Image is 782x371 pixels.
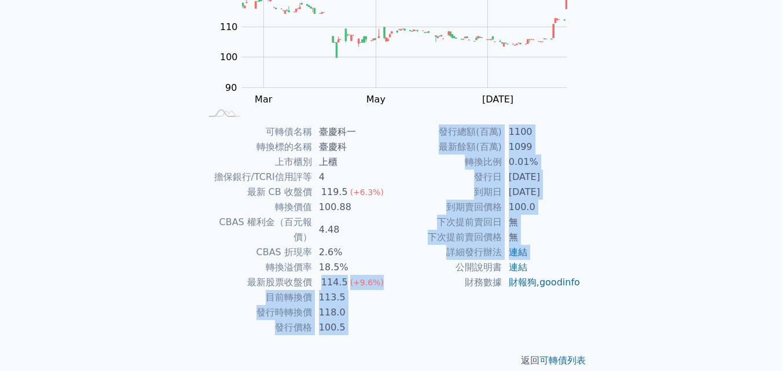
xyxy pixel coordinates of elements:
td: 1100 [502,124,581,139]
td: 臺慶科一 [312,124,391,139]
td: 目前轉換價 [201,290,312,305]
td: 無 [502,215,581,230]
a: 財報狗 [509,277,537,288]
td: CBAS 折現率 [201,245,312,260]
td: 到期日 [391,185,502,200]
td: [DATE] [502,170,581,185]
tspan: [DATE] [482,94,513,105]
td: 上櫃 [312,155,391,170]
td: 下次提前賣回價格 [391,230,502,245]
td: 最新 CB 收盤價 [201,185,312,200]
a: 可轉債列表 [539,355,586,366]
td: 最新股票收盤價 [201,275,312,290]
td: 發行價格 [201,320,312,335]
td: 轉換價值 [201,200,312,215]
td: 上市櫃別 [201,155,312,170]
td: 1099 [502,139,581,155]
tspan: 90 [225,82,237,93]
td: 113.5 [312,290,391,305]
a: 連結 [509,262,527,273]
td: 到期賣回價格 [391,200,502,215]
td: 100.0 [502,200,581,215]
td: 擔保銀行/TCRI信用評等 [201,170,312,185]
div: 114.5 [319,275,350,290]
td: 財務數據 [391,275,502,290]
p: 返回 [188,354,595,368]
td: 100.88 [312,200,391,215]
td: 轉換溢價率 [201,260,312,275]
td: 轉換比例 [391,155,502,170]
td: 無 [502,230,581,245]
td: , [502,275,581,290]
td: 下次提前賣回日 [391,215,502,230]
td: 可轉債名稱 [201,124,312,139]
td: 臺慶科 [312,139,391,155]
td: 100.5 [312,320,391,335]
td: CBAS 權利金（百元報價） [201,215,312,245]
td: 118.0 [312,305,391,320]
tspan: 110 [220,21,238,32]
td: 4.48 [312,215,391,245]
tspan: May [366,94,386,105]
tspan: 100 [220,52,238,63]
td: 轉換標的名稱 [201,139,312,155]
td: 發行總額(百萬) [391,124,502,139]
td: 18.5% [312,260,391,275]
td: 0.01% [502,155,581,170]
a: goodinfo [539,277,580,288]
tspan: Mar [255,94,273,105]
td: 2.6% [312,245,391,260]
td: 4 [312,170,391,185]
td: [DATE] [502,185,581,200]
td: 發行時轉換價 [201,305,312,320]
span: (+9.6%) [350,278,384,287]
td: 公開說明書 [391,260,502,275]
td: 詳細發行辦法 [391,245,502,260]
td: 最新餘額(百萬) [391,139,502,155]
span: (+6.3%) [350,188,384,197]
a: 連結 [509,247,527,258]
td: 發行日 [391,170,502,185]
div: 119.5 [319,185,350,200]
